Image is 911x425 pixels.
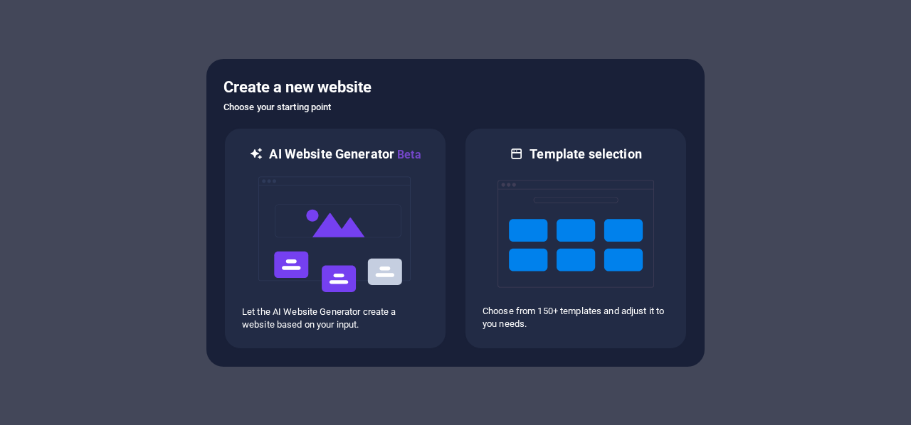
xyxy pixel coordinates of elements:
[394,148,421,161] span: Beta
[242,306,428,331] p: Let the AI Website Generator create a website based on your input.
[223,99,688,116] h6: Choose your starting point
[223,76,688,99] h5: Create a new website
[223,127,447,350] div: AI Website GeneratorBetaaiLet the AI Website Generator create a website based on your input.
[464,127,688,350] div: Template selectionChoose from 150+ templates and adjust it to you needs.
[269,146,421,163] h6: AI Website Generator
[530,146,641,163] h6: Template selection
[483,305,669,330] p: Choose from 150+ templates and adjust it to you needs.
[257,163,414,306] img: ai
